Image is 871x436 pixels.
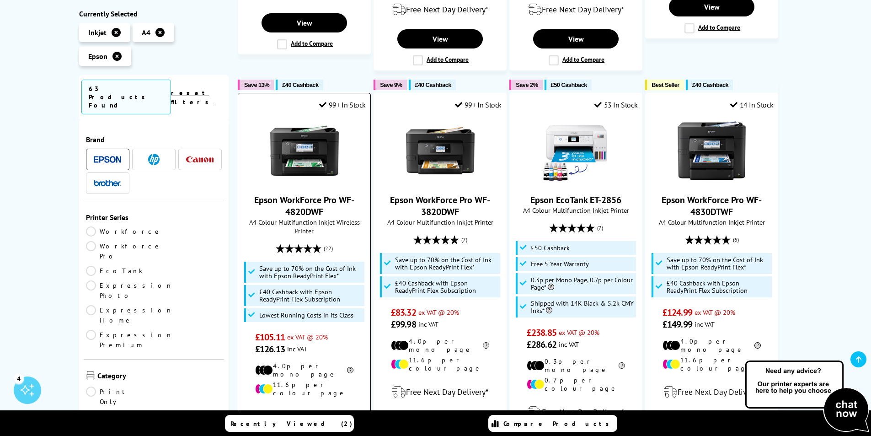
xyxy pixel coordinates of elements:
div: modal_delivery [514,399,637,425]
a: Epson EcoTank ET-2856 [530,194,621,206]
span: (7) [461,231,467,248]
span: A4 Colour Multifunction Inkjet Printer [514,206,637,215]
img: Brother [94,180,121,186]
span: A4 [142,28,150,37]
span: £40 Cashback with Epson ReadyPrint Flex Subscription [667,280,770,294]
li: 11.6p per colour page [391,356,489,372]
span: £40 Cashback [282,81,318,88]
a: Epson WorkForce Pro WF-4820DWF [270,178,339,187]
span: inc VAT [418,320,438,328]
span: Lowest Running Costs in its Class [259,312,353,319]
span: Recently Viewed (2) [230,420,353,428]
span: Compare Products [503,420,614,428]
a: View [397,29,482,48]
span: 63 Products Found [81,80,171,114]
span: Save up to 70% on the Cost of Ink with Epson ReadyPrint Flex* [259,265,363,280]
img: Category [86,371,95,380]
a: Workforce [86,226,162,237]
span: (22) [324,240,333,257]
a: Epson WorkForce Pro WF-3820DWF [406,178,475,187]
a: Recently Viewed (2) [225,415,354,432]
span: ex VAT @ 20% [559,328,599,337]
a: Epson [94,154,121,165]
span: Epson [88,52,107,61]
span: ex VAT @ 20% [287,333,328,341]
span: Save up to 70% on the Cost of Ink with Epson ReadyPrint Flex* [395,256,498,271]
span: inc VAT [287,344,307,353]
label: Add to Compare [684,23,740,33]
img: HP [148,154,160,165]
img: Epson WorkForce Pro WF-4820DWF [270,116,339,185]
span: £126.13 [255,343,285,355]
a: Epson WorkForce Pro WF-4830DTWF [678,178,746,187]
span: (7) [597,219,603,237]
label: Add to Compare [413,55,469,65]
a: Workforce Pro [86,241,162,261]
span: A4 Colour Multifunction Inkjet Printer [650,218,773,226]
button: Save 13% [238,80,274,90]
img: Open Live Chat window [743,359,871,434]
div: modal_delivery [650,379,773,405]
a: View [262,13,347,32]
span: Inkjet [88,28,107,37]
a: View [533,29,618,48]
div: 4 [14,373,24,383]
span: Best Seller [652,81,679,88]
img: Epson EcoTank ET-2856 [542,116,610,185]
span: A4 Colour Multifunction Inkjet Wireless Printer [243,218,366,235]
span: £50 Cashback [531,244,570,252]
img: Epson [94,156,121,163]
a: Canon [186,154,214,165]
span: £286.62 [527,339,556,350]
span: £83.32 [391,307,416,318]
a: reset filters [171,89,214,106]
img: Epson WorkForce Pro WF-4830DTWF [678,116,746,185]
a: Epson WorkForce Pro WF-4820DWF [254,194,354,218]
span: inc VAT [695,320,715,328]
button: Save 9% [374,80,406,90]
li: 0.3p per mono page [527,357,625,374]
button: Save 2% [509,80,542,90]
li: 0.7p per colour page [527,376,625,393]
img: Epson WorkForce Pro WF-3820DWF [406,116,475,185]
span: 0.3p per Mono Page, 0.7p per Colour Page* [531,276,634,291]
a: Expression Home [86,305,173,325]
span: £124.99 [663,307,692,318]
a: Brother [94,178,121,189]
label: Add to Compare [277,39,333,49]
li: 4.0p per mono page [391,337,489,354]
span: Printer Series [86,213,222,222]
img: Canon [186,156,214,162]
span: £99.98 [391,318,416,330]
div: 53 In Stock [594,100,637,109]
span: £40 Cashback [692,81,728,88]
li: 11.6p per colour page [255,381,353,397]
span: (6) [733,231,739,248]
span: Free 5 Year Warranty [531,260,589,268]
span: Shipped with 14K Black & 5.2k CMY Inks* [531,300,634,314]
a: Epson WorkForce Pro WF-3820DWF [390,194,490,218]
span: Save 2% [516,81,538,88]
span: ex VAT @ 20% [418,308,459,317]
button: £40 Cashback [686,80,733,90]
span: Save 13% [244,81,269,88]
span: £40 Cashback with Epson ReadyPrint Flex Subscription [395,280,498,294]
span: A4 Colour Multifunction Inkjet Printer [379,218,502,226]
a: Expression Photo [86,280,173,301]
a: Epson WorkForce Pro WF-4830DTWF [662,194,762,218]
span: £149.99 [663,318,692,330]
span: inc VAT [559,340,579,349]
div: modal_delivery [379,379,502,405]
span: £50 Cashback [551,81,587,88]
button: £50 Cashback [545,80,592,90]
a: Expression Premium [86,330,173,350]
a: HP [140,154,167,165]
div: 14 In Stock [730,100,773,109]
li: 4.0p per mono page [663,337,761,354]
div: Currently Selected [79,9,229,18]
span: £40 Cashback [415,81,451,88]
span: £105.11 [255,331,285,343]
div: modal_delivery [243,404,366,430]
li: 11.6p per colour page [663,356,761,372]
span: Save up to 70% on the Cost of Ink with Epson ReadyPrint Flex* [667,256,770,271]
